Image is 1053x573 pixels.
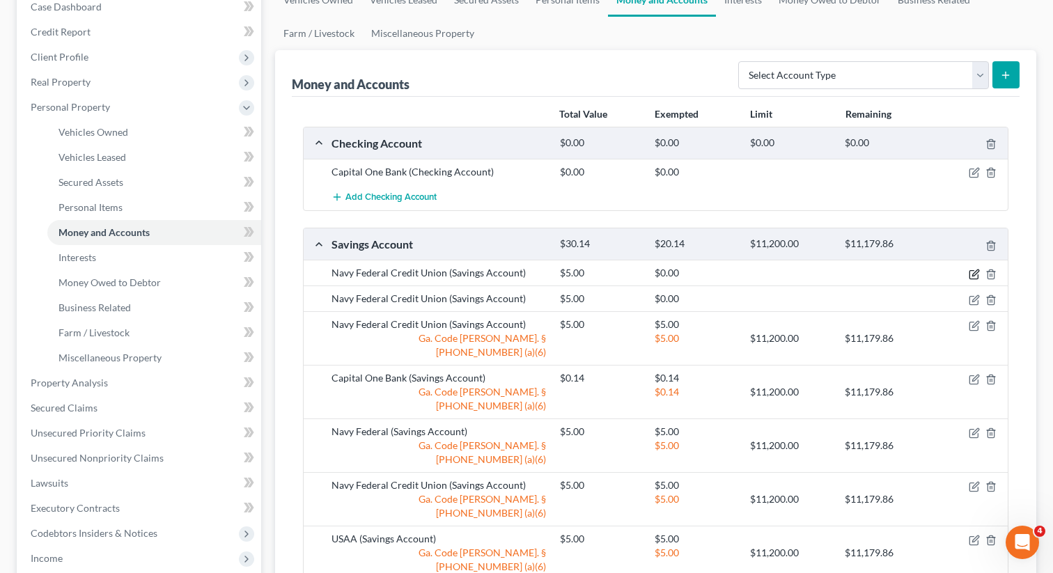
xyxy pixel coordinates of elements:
[553,266,648,280] div: $5.00
[648,165,743,179] div: $0.00
[648,385,743,399] div: $0.14
[47,245,261,270] a: Interests
[19,421,261,446] a: Unsecured Priority Claims
[31,51,88,63] span: Client Profile
[559,108,607,120] strong: Total Value
[19,471,261,496] a: Lawsuits
[743,136,838,150] div: $0.00
[58,201,123,213] span: Personal Items
[743,492,838,506] div: $11,200.00
[325,136,553,150] div: Checking Account
[553,317,648,331] div: $5.00
[553,237,648,251] div: $30.14
[47,320,261,345] a: Farm / Livestock
[553,478,648,492] div: $5.00
[553,136,648,150] div: $0.00
[648,136,743,150] div: $0.00
[58,276,161,288] span: Money Owed to Debtor
[325,478,553,492] div: Navy Federal Credit Union (Savings Account)
[750,108,772,120] strong: Limit
[648,237,743,251] div: $20.14
[648,439,743,453] div: $5.00
[47,270,261,295] a: Money Owed to Debtor
[363,17,483,50] a: Miscellaneous Property
[838,237,933,251] div: $11,179.86
[648,478,743,492] div: $5.00
[1006,526,1039,559] iframe: Intercom live chat
[19,395,261,421] a: Secured Claims
[648,425,743,439] div: $5.00
[58,327,130,338] span: Farm / Livestock
[648,317,743,331] div: $5.00
[648,266,743,280] div: $0.00
[58,301,131,313] span: Business Related
[648,546,743,560] div: $5.00
[743,439,838,453] div: $11,200.00
[31,1,102,13] span: Case Dashboard
[58,176,123,188] span: Secured Assets
[292,76,409,93] div: Money and Accounts
[47,120,261,145] a: Vehicles Owned
[553,165,648,179] div: $0.00
[743,385,838,399] div: $11,200.00
[58,251,96,263] span: Interests
[19,496,261,521] a: Executory Contracts
[275,17,363,50] a: Farm / Livestock
[325,425,553,439] div: Navy Federal (Savings Account)
[325,266,553,280] div: Navy Federal Credit Union (Savings Account)
[19,19,261,45] a: Credit Report
[31,552,63,564] span: Income
[845,108,891,120] strong: Remaining
[325,371,553,385] div: Capital One Bank (Savings Account)
[47,145,261,170] a: Vehicles Leased
[648,292,743,306] div: $0.00
[553,292,648,306] div: $5.00
[838,546,933,560] div: $11,179.86
[31,427,146,439] span: Unsecured Priority Claims
[743,237,838,251] div: $11,200.00
[58,352,162,363] span: Miscellaneous Property
[331,185,437,210] button: Add Checking Account
[31,452,164,464] span: Unsecured Nonpriority Claims
[838,385,933,399] div: $11,179.86
[838,136,933,150] div: $0.00
[838,439,933,453] div: $11,179.86
[325,532,553,546] div: USAA (Savings Account)
[553,425,648,439] div: $5.00
[325,237,553,251] div: Savings Account
[47,170,261,195] a: Secured Assets
[47,195,261,220] a: Personal Items
[31,26,91,38] span: Credit Report
[325,317,553,331] div: Navy Federal Credit Union (Savings Account)
[31,377,108,388] span: Property Analysis
[58,226,150,238] span: Money and Accounts
[648,532,743,546] div: $5.00
[325,292,553,306] div: Navy Federal Credit Union (Savings Account)
[31,101,110,113] span: Personal Property
[47,345,261,370] a: Miscellaneous Property
[31,76,91,88] span: Real Property
[325,165,553,179] div: Capital One Bank (Checking Account)
[1034,526,1045,537] span: 4
[58,151,126,163] span: Vehicles Leased
[19,370,261,395] a: Property Analysis
[553,371,648,385] div: $0.14
[648,371,743,385] div: $0.14
[838,492,933,506] div: $11,179.86
[345,192,437,203] span: Add Checking Account
[838,331,933,345] div: $11,179.86
[325,439,553,466] div: Ga. Code [PERSON_NAME]. § [PHONE_NUMBER] (a)(6)
[31,502,120,514] span: Executory Contracts
[325,331,553,359] div: Ga. Code [PERSON_NAME]. § [PHONE_NUMBER] (a)(6)
[743,546,838,560] div: $11,200.00
[19,446,261,471] a: Unsecured Nonpriority Claims
[31,402,97,414] span: Secured Claims
[325,492,553,520] div: Ga. Code [PERSON_NAME]. § [PHONE_NUMBER] (a)(6)
[58,126,128,138] span: Vehicles Owned
[648,492,743,506] div: $5.00
[743,331,838,345] div: $11,200.00
[553,532,648,546] div: $5.00
[655,108,699,120] strong: Exempted
[47,295,261,320] a: Business Related
[31,477,68,489] span: Lawsuits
